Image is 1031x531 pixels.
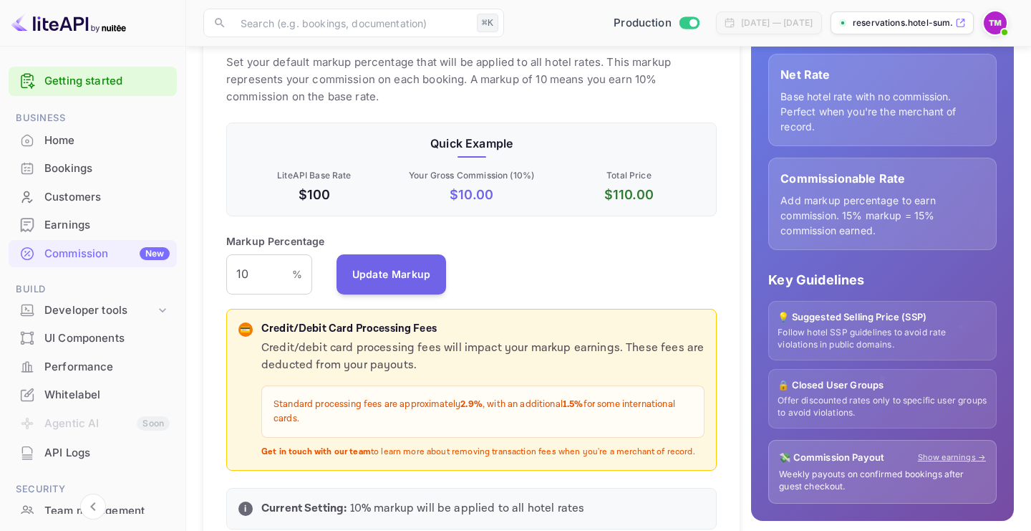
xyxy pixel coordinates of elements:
[244,502,246,515] p: i
[44,246,170,262] div: Commission
[337,254,447,295] button: Update Markup
[853,16,952,29] p: reservations.hotel-sum...
[261,501,347,516] strong: Current Setting:
[44,445,170,461] div: API Logs
[9,282,177,297] span: Build
[9,240,177,268] div: CommissionNew
[9,211,177,239] div: Earnings
[261,500,705,517] p: 10 % markup will be applied to all hotel rates
[768,270,997,290] p: Key Guidelines
[608,15,705,32] div: Switch to Sandbox mode
[780,193,984,238] p: Add markup percentage to earn commission. 15% markup = 15% commission earned.
[9,353,177,381] div: Performance
[984,11,1007,34] img: Taisser Moustafa
[778,395,987,419] p: Offer discounted rates only to specific user groups to avoid violations.
[9,497,177,524] a: Team management
[9,439,177,466] a: API Logs
[11,11,126,34] img: LiteAPI logo
[44,189,170,206] div: Customers
[261,446,705,459] p: to learn more about removing transaction fees when you're a merchant of record.
[274,398,692,426] p: Standard processing fees are approximately , with an additional for some international cards.
[140,247,170,260] div: New
[9,110,177,126] span: Business
[779,469,986,493] p: Weekly payouts on confirmed bookings after guest checkout.
[9,155,177,181] a: Bookings
[477,14,498,32] div: ⌘K
[238,185,390,204] p: $100
[9,183,177,210] a: Customers
[226,234,325,249] p: Markup Percentage
[44,359,170,375] div: Performance
[9,211,177,238] a: Earnings
[780,170,984,187] p: Commissionable Rate
[614,15,672,32] span: Production
[9,127,177,155] div: Home
[9,381,177,409] div: Whitelabel
[9,325,177,351] a: UI Components
[238,135,705,152] p: Quick Example
[553,169,705,182] p: Total Price
[226,254,292,295] input: 0
[918,451,986,464] a: Show earnings →
[563,398,584,411] strong: 1.5%
[9,240,177,267] a: CommissionNew
[396,169,548,182] p: Your Gross Commission ( 10 %)
[9,298,177,323] div: Developer tools
[460,398,483,411] strong: 2.9%
[9,67,177,96] div: Getting started
[778,378,987,393] p: 🔒 Closed User Groups
[226,54,717,105] p: Set your default markup percentage that will be applied to all hotel rates. This markup represent...
[80,494,106,520] button: Collapse navigation
[261,321,705,338] p: Credit/Debit Card Processing Fees
[44,133,170,149] div: Home
[44,73,170,90] a: Getting started
[44,217,170,234] div: Earnings
[44,503,170,520] div: Team management
[780,89,984,134] p: Base hotel rate with no commission. Perfect when you're the merchant of record.
[9,439,177,467] div: API Logs
[396,185,548,204] p: $ 10.00
[9,497,177,525] div: Team management
[240,323,251,336] p: 💳
[261,446,371,457] strong: Get in touch with our team
[779,451,884,465] p: 💸 Commission Payout
[553,185,705,204] p: $ 110.00
[778,327,987,351] p: Follow hotel SSP guidelines to avoid rate violations in public domains.
[292,267,302,282] p: %
[9,482,177,497] span: Security
[44,330,170,347] div: UI Components
[44,302,155,319] div: Developer tools
[238,169,390,182] p: LiteAPI Base Rate
[261,340,705,374] p: Credit/debit card processing fees will impact your markup earnings. These fees are deducted from ...
[9,127,177,153] a: Home
[44,387,170,403] div: Whitelabel
[9,183,177,211] div: Customers
[741,16,813,29] div: [DATE] — [DATE]
[9,155,177,183] div: Bookings
[9,325,177,353] div: UI Components
[9,353,177,380] a: Performance
[780,66,984,83] p: Net Rate
[9,381,177,408] a: Whitelabel
[44,161,170,177] div: Bookings
[232,9,471,37] input: Search (e.g. bookings, documentation)
[778,310,987,325] p: 💡 Suggested Selling Price (SSP)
